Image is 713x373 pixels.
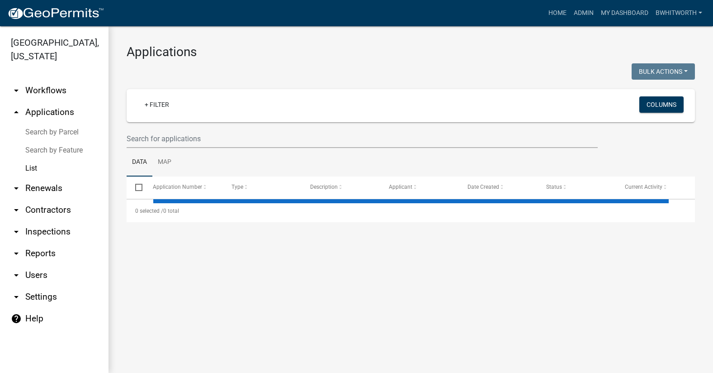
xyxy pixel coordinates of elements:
[632,63,695,80] button: Bulk Actions
[127,129,598,148] input: Search for applications
[11,183,22,194] i: arrow_drop_down
[144,177,222,198] datatable-header-cell: Application Number
[11,85,22,96] i: arrow_drop_down
[11,107,22,118] i: arrow_drop_up
[625,184,662,190] span: Current Activity
[545,5,570,22] a: Home
[11,313,22,324] i: help
[459,177,538,198] datatable-header-cell: Date Created
[302,177,380,198] datatable-header-cell: Description
[570,5,597,22] a: Admin
[11,205,22,215] i: arrow_drop_down
[152,148,177,177] a: Map
[137,96,176,113] a: + Filter
[310,184,338,190] span: Description
[538,177,616,198] datatable-header-cell: Status
[11,292,22,302] i: arrow_drop_down
[389,184,412,190] span: Applicant
[135,208,163,214] span: 0 selected /
[616,177,695,198] datatable-header-cell: Current Activity
[127,200,695,222] div: 0 total
[11,226,22,237] i: arrow_drop_down
[222,177,301,198] datatable-header-cell: Type
[127,44,695,60] h3: Applications
[652,5,706,22] a: BWhitworth
[380,177,459,198] datatable-header-cell: Applicant
[11,248,22,259] i: arrow_drop_down
[597,5,652,22] a: My Dashboard
[639,96,684,113] button: Columns
[546,184,562,190] span: Status
[11,270,22,281] i: arrow_drop_down
[127,177,144,198] datatable-header-cell: Select
[153,184,202,190] span: Application Number
[467,184,499,190] span: Date Created
[127,148,152,177] a: Data
[231,184,243,190] span: Type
